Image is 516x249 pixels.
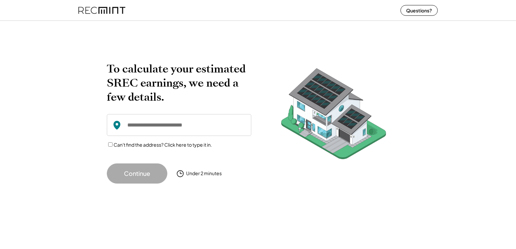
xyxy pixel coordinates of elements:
h2: To calculate your estimated SREC earnings, we need a few details. [107,62,251,104]
img: RecMintArtboard%207.png [268,62,399,169]
div: Under 2 minutes [186,170,222,177]
img: recmint-logotype%403x%20%281%29.jpeg [78,1,125,19]
label: Can't find the address? Click here to type it in. [114,142,212,148]
button: Continue [107,163,167,184]
button: Questions? [400,5,438,16]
